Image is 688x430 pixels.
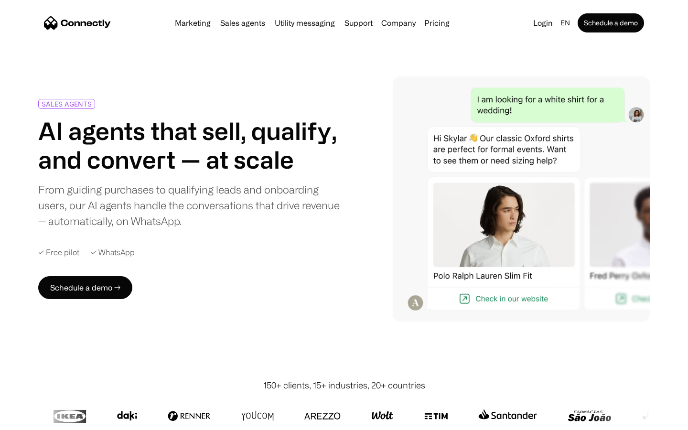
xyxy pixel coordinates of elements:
[38,117,340,174] h1: AI agents that sell, qualify, and convert — at scale
[216,19,269,27] a: Sales agents
[91,248,135,257] div: ✓ WhatsApp
[578,13,644,32] a: Schedule a demo
[560,16,570,30] div: en
[10,412,57,427] aside: Language selected: English
[19,413,57,427] ul: Language list
[38,276,132,299] a: Schedule a demo →
[420,19,453,27] a: Pricing
[38,248,79,257] div: ✓ Free pilot
[263,379,425,392] div: 150+ clients, 15+ industries, 20+ countries
[341,19,376,27] a: Support
[42,100,92,107] div: SALES AGENTS
[38,182,340,229] div: From guiding purchases to qualifying leads and onboarding users, our AI agents handle the convers...
[171,19,215,27] a: Marketing
[381,16,416,30] div: Company
[271,19,339,27] a: Utility messaging
[529,16,557,30] a: Login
